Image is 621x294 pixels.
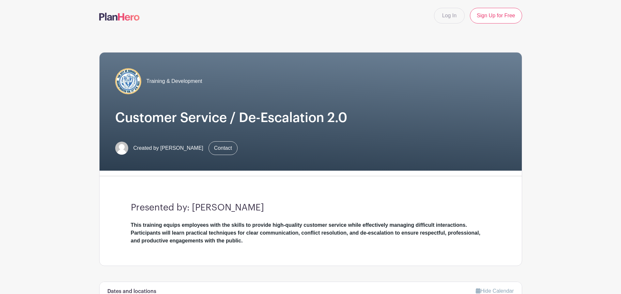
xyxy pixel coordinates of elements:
img: COA%20logo%20(2).jpg [115,68,141,94]
span: Created by [PERSON_NAME] [133,144,203,152]
a: Log In [434,8,465,23]
span: Training & Development [147,77,202,85]
a: Sign Up for Free [470,8,522,23]
img: logo-507f7623f17ff9eddc593b1ce0a138ce2505c220e1c5a4e2b4648c50719b7d32.svg [99,13,140,21]
strong: This training equips employees with the skills to provide high-quality customer service while eff... [131,222,480,243]
h1: Customer Service / De-Escalation 2.0 [115,110,506,126]
h3: Presented by: [PERSON_NAME] [131,202,490,213]
a: Contact [209,141,238,155]
img: default-ce2991bfa6775e67f084385cd625a349d9dcbb7a52a09fb2fda1e96e2d18dcdb.png [115,142,128,155]
a: Hide Calendar [476,288,514,294]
